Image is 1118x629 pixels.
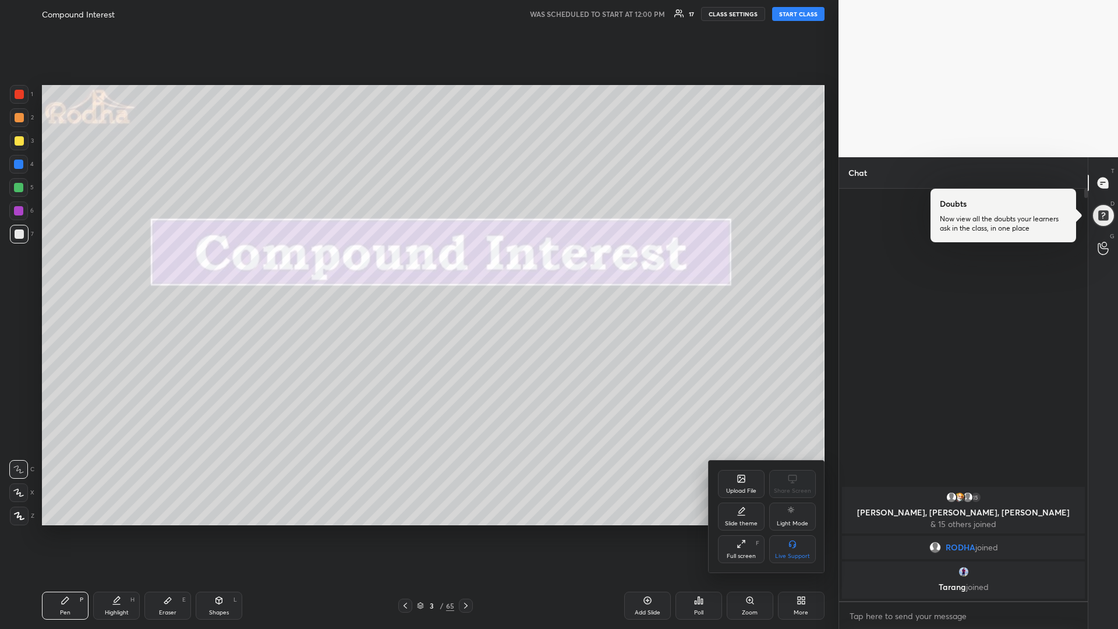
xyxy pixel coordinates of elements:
[775,553,810,559] div: Live Support
[727,553,756,559] div: Full screen
[777,521,808,526] div: Light Mode
[725,521,758,526] div: Slide theme
[726,488,756,494] div: Upload File
[756,540,759,546] div: F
